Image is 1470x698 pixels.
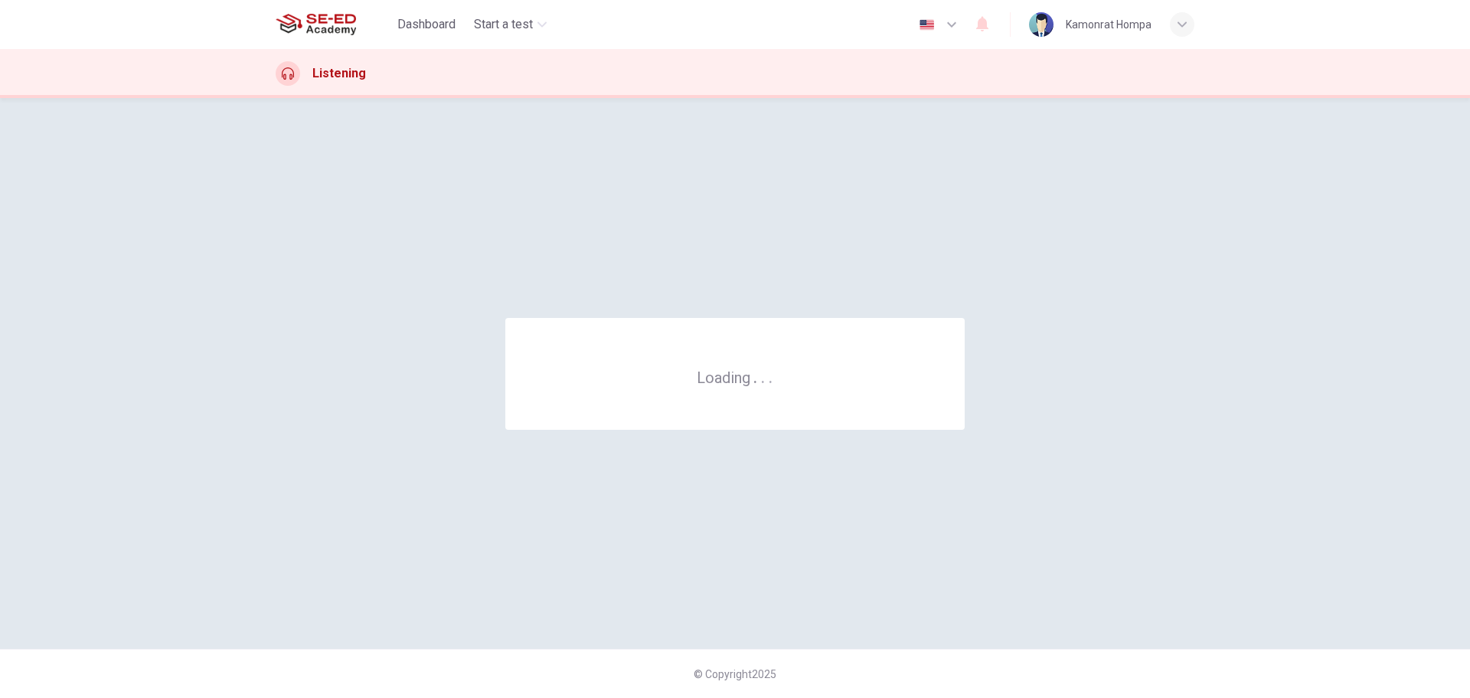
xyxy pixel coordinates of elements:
[768,363,773,388] h6: .
[312,64,366,83] h1: Listening
[397,15,456,34] span: Dashboard
[391,11,462,38] button: Dashboard
[753,363,758,388] h6: .
[694,668,776,680] span: © Copyright 2025
[276,9,391,40] a: SE-ED Academy logo
[917,19,936,31] img: en
[760,363,766,388] h6: .
[1029,12,1053,37] img: Profile picture
[276,9,356,40] img: SE-ED Academy logo
[1066,15,1151,34] div: Kamonrat Hompa
[474,15,533,34] span: Start a test
[697,367,773,387] h6: Loading
[468,11,553,38] button: Start a test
